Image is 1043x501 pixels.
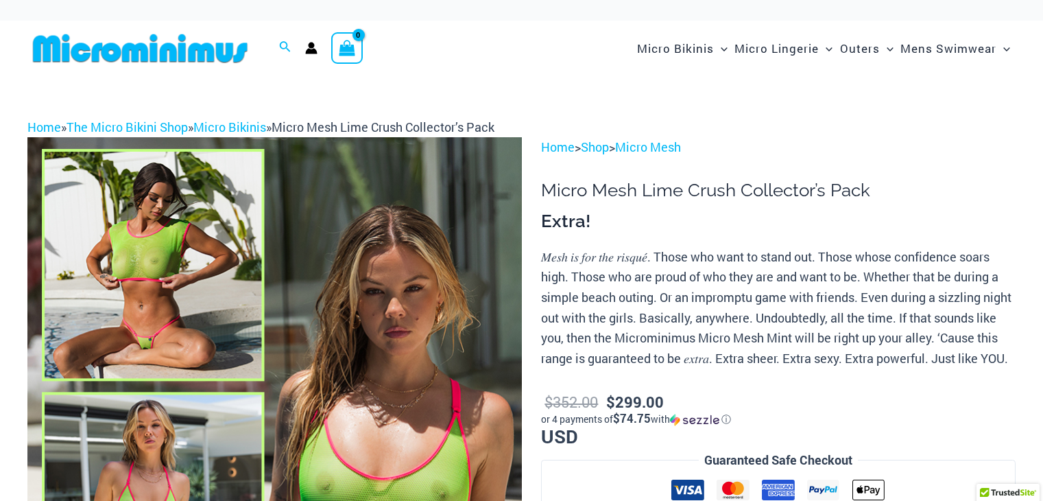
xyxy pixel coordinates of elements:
[541,412,1016,426] div: or 4 payments of$74.75withSezzle Click to learn more about Sezzle
[581,139,609,155] a: Shop
[331,32,363,64] a: View Shopping Cart, empty
[193,119,266,135] a: Micro Bikinis
[731,27,836,69] a: Micro LingerieMenu ToggleMenu Toggle
[670,414,719,426] img: Sezzle
[880,31,894,66] span: Menu Toggle
[734,31,819,66] span: Micro Lingerie
[606,392,615,412] span: $
[67,119,188,135] a: The Micro Bikini Shop
[541,210,1016,233] h3: Extra!
[634,27,731,69] a: Micro BikinisMenu ToggleMenu Toggle
[541,137,1016,158] p: > >
[637,31,714,66] span: Micro Bikinis
[699,450,858,471] legend: Guaranteed Safe Checkout
[27,119,61,135] a: Home
[840,31,880,66] span: Outers
[541,391,1016,446] p: USD
[837,27,897,69] a: OutersMenu ToggleMenu Toggle
[541,412,1016,426] div: or 4 payments of with
[897,27,1014,69] a: Mens SwimwearMenu ToggleMenu Toggle
[279,39,291,57] a: Search icon link
[541,139,575,155] a: Home
[541,180,1016,201] h1: Micro Mesh Lime Crush Collector’s Pack
[305,42,317,54] a: Account icon link
[272,119,494,135] span: Micro Mesh Lime Crush Collector’s Pack
[714,31,728,66] span: Menu Toggle
[544,392,553,412] span: $
[541,247,1016,369] p: 𝑀𝑒𝑠ℎ 𝑖𝑠 𝑓𝑜𝑟 𝑡ℎ𝑒 𝑟𝑖𝑠𝑞𝑢𝑒́. Those who want to stand out. Those whose confidence soars high. Those wh...
[613,410,651,426] span: $74.75
[27,33,253,64] img: MM SHOP LOGO FLAT
[544,392,598,412] bdi: 352.00
[632,25,1016,71] nav: Site Navigation
[27,119,494,135] span: » » »
[819,31,832,66] span: Menu Toggle
[900,31,996,66] span: Mens Swimwear
[606,392,664,412] bdi: 299.00
[615,139,681,155] a: Micro Mesh
[996,31,1010,66] span: Menu Toggle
